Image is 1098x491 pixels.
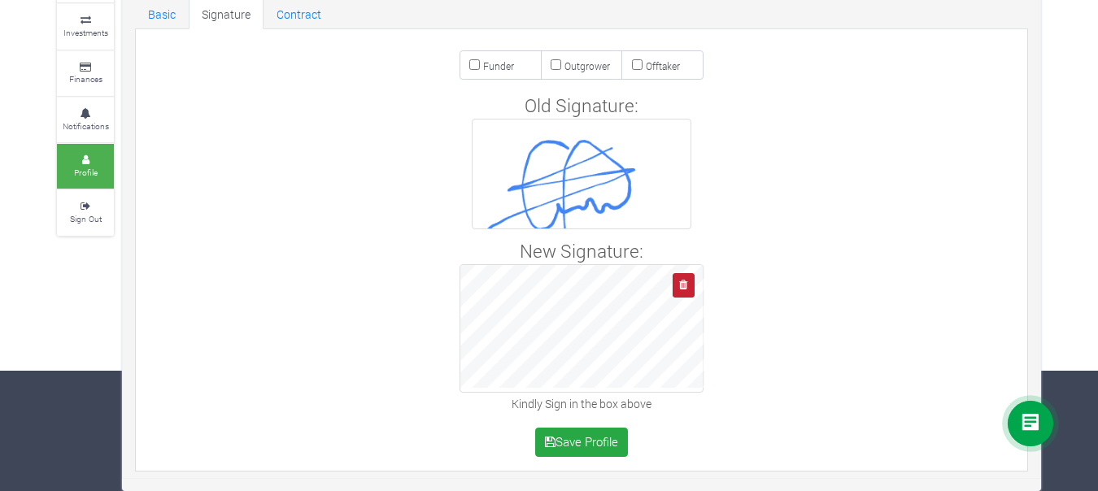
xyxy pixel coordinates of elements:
[69,73,102,85] small: Finances
[57,144,114,189] a: Profile
[535,428,629,457] button: Save Profile
[74,167,98,178] small: Profile
[57,190,114,235] a: Sign Out
[146,395,1017,412] p: Kindly Sign in the box above
[146,240,1017,262] h4: New Signature:
[551,59,561,70] input: Outgrower
[57,4,114,49] a: Investments
[469,59,480,70] input: Funder
[646,59,680,72] small: Offtaker
[57,98,114,142] a: Notifications
[63,27,108,38] small: Investments
[70,213,102,224] small: Sign Out
[63,120,109,132] small: Notifications
[632,59,643,70] input: Offtaker
[474,94,689,116] h4: Old Signature:
[483,59,514,72] small: Funder
[564,59,610,72] small: Outgrower
[472,119,691,229] img: temp_xHFvEox.png
[57,51,114,96] a: Finances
